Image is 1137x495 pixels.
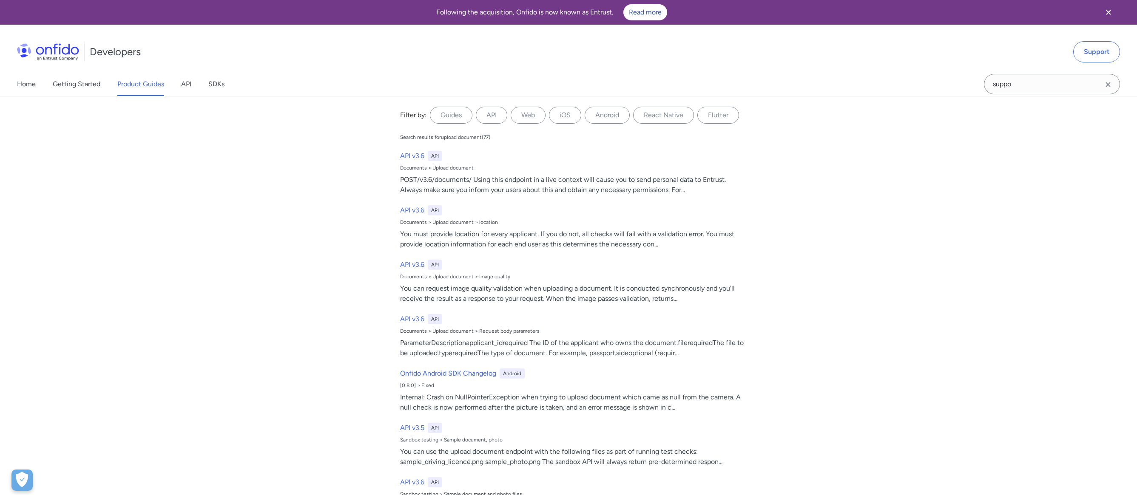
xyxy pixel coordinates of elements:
[428,205,442,215] div: API
[400,219,744,226] div: Documents > Upload document > location
[984,74,1120,94] input: Onfido search input field
[476,107,507,124] label: API
[397,147,747,198] a: API v3.6APIDocuments > Upload documentPOST/v3.6/documents/ Using this endpoint in a live context ...
[430,107,472,124] label: Guides
[400,283,744,304] div: You can request image quality validation when uploading a document. It is conducted synchronously...
[53,72,100,96] a: Getting Started
[397,419,747,470] a: API v3.5APISandbox testing > Sample document, photoYou can use the upload document endpoint with ...
[397,256,747,307] a: API v3.6APIDocuments > Upload document > Image qualityYou can request image quality validation wh...
[400,338,744,358] div: ParameterDescriptionapplicant_idrequired The ID of the applicant who owns the document.filerequir...
[400,382,744,389] div: [0.8.0] > Fixed
[400,477,424,487] h6: API v3.6
[549,107,581,124] label: iOS
[428,314,442,324] div: API
[400,447,744,467] div: You can use the upload document endpoint with the following files as part of running test checks:...
[400,151,424,161] h6: API v3.6
[633,107,694,124] label: React Native
[428,151,442,161] div: API
[90,45,141,59] h1: Developers
[697,107,739,124] label: Flutter
[1093,2,1124,23] button: Close banner
[117,72,164,96] a: Product Guides
[17,43,79,60] img: Onfido Logo
[208,72,225,96] a: SDKs
[400,328,744,334] div: Documents > Upload document > Request body parameters
[10,4,1093,20] div: Following the acquisition, Onfido is now known as Entrust.
[397,311,747,362] a: API v3.6APIDocuments > Upload document > Request body parametersParameterDescriptionapplicant_idr...
[500,368,525,379] div: Android
[397,202,747,253] a: API v3.6APIDocuments > Upload document > locationYou must provide location for every applicant. I...
[1103,7,1114,17] svg: Close banner
[400,260,424,270] h6: API v3.6
[400,423,424,433] h6: API v3.5
[400,368,496,379] h6: Onfido Android SDK Changelog
[400,110,426,120] div: Filter by:
[181,72,191,96] a: API
[400,273,744,280] div: Documents > Upload document > Image quality
[511,107,546,124] label: Web
[585,107,630,124] label: Android
[11,470,33,491] div: Cookie Preferences
[1103,79,1113,90] svg: Clear search field button
[400,229,744,249] div: You must provide location for every applicant. If you do not, all checks will fail with a validat...
[400,205,424,215] h6: API v3.6
[1073,41,1120,62] a: Support
[428,260,442,270] div: API
[400,164,744,171] div: Documents > Upload document
[400,314,424,324] h6: API v3.6
[623,4,667,20] a: Read more
[400,134,490,141] div: Search results for upload document ( 77 )
[428,423,442,433] div: API
[397,365,747,416] a: Onfido Android SDK ChangelogAndroid[0.8.0] > FixedInternal: Crash on NullPointerException when tr...
[11,470,33,491] button: Open Preferences
[428,477,442,487] div: API
[400,392,744,413] div: Internal: Crash on NullPointerException when trying to upload document which came as null from th...
[400,175,744,195] div: POST/v3.6/documents/ Using this endpoint in a live context will cause you to send personal data t...
[400,436,744,443] div: Sandbox testing > Sample document, photo
[17,72,36,96] a: Home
